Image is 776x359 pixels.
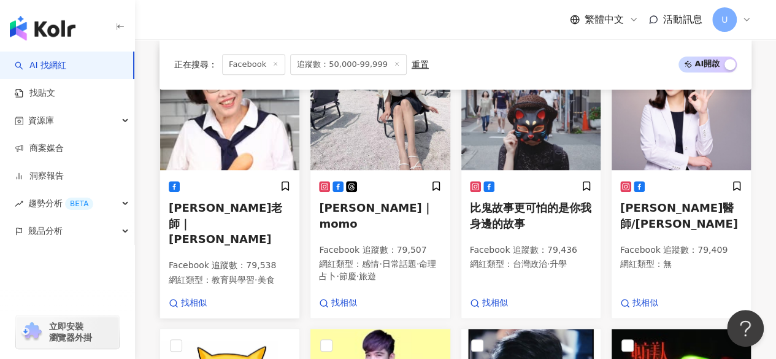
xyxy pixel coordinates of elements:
a: KOL Avatar[PERSON_NAME]醫師/[PERSON_NAME]Facebook 追蹤數：79,409網紅類型：無找相似 [611,47,751,318]
span: · [547,259,550,269]
span: 找相似 [632,297,658,309]
span: Facebook [222,54,285,75]
a: KOL Avatar[PERSON_NAME]老師｜[PERSON_NAME]Facebook 追蹤數：79,538網紅類型：教育與學習·美食找相似 [159,47,300,318]
a: 找貼文 [15,87,55,99]
p: Facebook 追蹤數 ： 79,409 [620,244,742,257]
span: 命理占卜 [319,259,436,281]
span: rise [15,199,23,208]
span: 找相似 [331,297,357,309]
span: 追蹤數：50,000-99,999 [290,54,407,75]
img: chrome extension [20,322,44,342]
iframe: Help Scout Beacon - Open [727,310,764,347]
div: BETA [65,198,93,210]
p: Facebook 追蹤數 ： 79,538 [169,260,291,272]
span: · [379,259,382,269]
span: 美食 [257,275,274,285]
span: 節慶 [339,271,356,281]
a: KOL Avatar比鬼故事更可怕的是你我身邊的故事Facebook 追蹤數：79,436網紅類型：台灣政治·升學找相似 [461,47,601,318]
p: Facebook 追蹤數 ： 79,436 [470,244,592,257]
span: 正在搜尋 ： [174,60,217,69]
p: 網紅類型 ： [319,258,441,282]
span: · [417,259,419,269]
span: · [255,275,257,285]
a: 找相似 [620,297,658,309]
img: logo [10,16,75,41]
span: [PERSON_NAME]老師｜[PERSON_NAME] [169,201,282,245]
span: [PERSON_NAME]醫師/[PERSON_NAME] [620,201,738,230]
img: KOL Avatar [310,47,450,170]
a: 找相似 [470,297,508,309]
span: 立即安裝 瀏覽器外掛 [49,321,92,343]
a: 找相似 [319,297,357,309]
span: [PERSON_NAME]｜momo [319,201,432,230]
span: 繁體中文 [585,13,624,26]
span: 找相似 [482,297,508,309]
p: Facebook 追蹤數 ： 79,507 [319,244,441,257]
p: 網紅類型 ： [470,258,592,271]
a: 找相似 [169,297,207,309]
img: KOL Avatar [612,47,751,170]
span: 台灣政治 [513,259,547,269]
span: 找相似 [181,297,207,309]
span: 升學 [550,259,567,269]
span: 教育與學習 [212,275,255,285]
a: searchAI 找網紅 [15,60,66,72]
span: · [336,271,339,281]
span: U [721,13,728,26]
a: 洞察報告 [15,170,64,182]
span: 日常話題 [382,259,417,269]
span: 活動訊息 [663,14,702,25]
div: 重置 [412,60,429,69]
span: 比鬼故事更可怕的是你我身邊的故事 [470,201,591,230]
span: 資源庫 [28,107,54,134]
img: KOL Avatar [160,47,299,170]
span: 感情 [362,259,379,269]
a: 商案媒合 [15,142,64,155]
span: 旅遊 [359,271,376,281]
p: 網紅類型 ： [169,274,291,287]
img: KOL Avatar [461,47,601,170]
span: 趨勢分析 [28,190,93,217]
a: KOL Avatar[PERSON_NAME]｜momoFacebook 追蹤數：79,507網紅類型：感情·日常話題·命理占卜·節慶·旅遊找相似 [310,47,450,318]
a: chrome extension立即安裝 瀏覽器外掛 [16,315,119,349]
span: · [356,271,359,281]
p: 網紅類型 ： 無 [620,258,742,271]
span: 競品分析 [28,217,63,245]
